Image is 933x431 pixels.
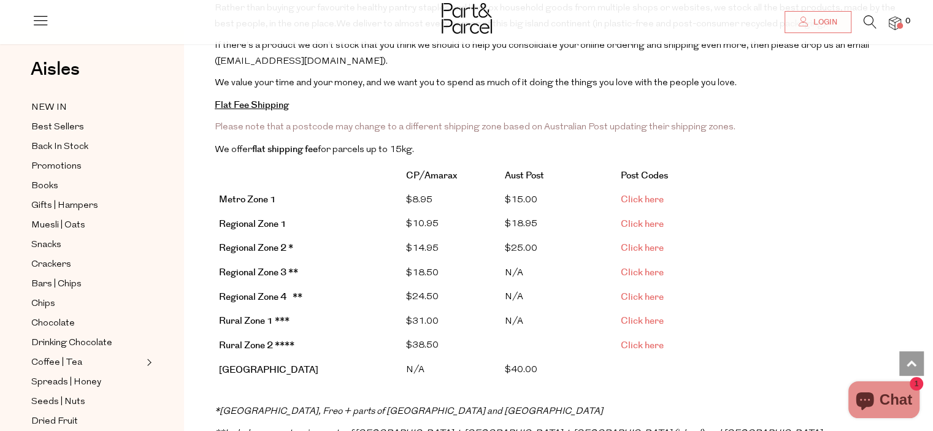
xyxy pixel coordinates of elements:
a: Back In Stock [31,139,143,154]
span: We value your time and your money, and we want you to spend as much of it doing the things you lo... [215,78,737,88]
span: If there’s a product we don’t stock that you think we should to help you consolidate your online ... [215,41,869,66]
a: Crackers [31,257,143,272]
span: $31.00 [406,317,439,326]
b: Regional Zone 3 ** [219,266,298,279]
span: Spreads | Honey [31,375,101,390]
td: $15.00 [501,188,616,213]
a: Click here [620,291,663,303]
button: Expand/Collapse Coffee | Tea [144,355,152,370]
a: Bars | Chips [31,277,143,292]
a: Chips [31,296,143,311]
a: Click here [620,315,663,327]
span: Aisles [31,56,80,83]
a: Click here [620,339,663,352]
img: Part&Parcel [442,3,492,34]
span: Snacks [31,238,61,253]
strong: Aust Post [505,169,544,182]
span: Muesli | Oats [31,218,85,233]
span: Crackers [31,257,71,272]
span: Coffee | Tea [31,356,82,370]
a: Login [785,11,851,33]
a: 0 [889,17,901,29]
b: Regional Zone 2 * [219,242,293,254]
td: $14.95 [402,237,501,261]
strong: Flat Fee Shipping [215,99,289,112]
a: NEW IN [31,100,143,115]
strong: CP/Amarax [406,169,457,182]
td: $18.95 [501,212,616,237]
span: Chips [31,297,55,311]
span: NEW IN [31,101,67,115]
span: Seeds | Nuts [31,395,85,410]
a: Click here [620,266,663,279]
td: $24.50 [402,285,501,310]
span: Gifts | Hampers [31,199,98,213]
a: Click here [620,218,663,231]
strong: flat shipping fee [252,143,318,156]
inbox-online-store-chat: Shopify online store chat [845,381,923,421]
td: N/A [402,358,501,383]
a: Coffee | Tea [31,355,143,370]
td: $10.95 [402,212,501,237]
a: Chocolate [31,316,143,331]
td: $25.00 [501,237,616,261]
a: Click here [620,193,663,206]
td: N/A [501,310,616,334]
span: Bars | Chips [31,277,82,292]
span: Dried Fruit [31,414,78,429]
span: $18.50 [406,269,439,278]
a: Promotions [31,159,143,174]
a: Muesli | Oats [31,218,143,233]
span: Chocolate [31,316,75,331]
span: Promotions [31,159,82,174]
strong: Rural Zone 1 *** [219,315,290,327]
span: Drinking Chocolate [31,336,112,351]
span: 0 [902,16,913,27]
span: $ 40.00 [505,365,537,375]
td: N/A [501,261,616,286]
a: Spreads | Honey [31,375,143,390]
strong: Post Codes [620,169,667,182]
span: $38.50 [406,341,439,350]
strong: Metro Zone 1 [219,193,276,206]
a: Best Sellers [31,120,143,135]
span: Please note that a postcode may change to a different shipping zone based on Australian Post upda... [215,123,735,132]
a: Snacks [31,237,143,253]
span: Login [810,17,837,28]
span: Books [31,179,58,194]
a: Drinking Chocolate [31,335,143,351]
td: $8.95 [402,188,501,213]
b: Regional Zone 1 [219,218,286,231]
a: Books [31,178,143,194]
span: Best Sellers [31,120,84,135]
a: Aisles [31,60,80,91]
td: N/A [501,285,616,310]
a: Dried Fruit [31,414,143,429]
b: Regional Zone 4 ** [219,291,302,303]
a: Seeds | Nuts [31,394,143,410]
span: Back In Stock [31,140,88,154]
a: Click here [620,242,663,254]
strong: [GEOGRAPHIC_DATA] [219,364,318,376]
em: * [GEOGRAPHIC_DATA], Freo + parts of [GEOGRAPHIC_DATA] and [GEOGRAPHIC_DATA] [215,407,603,416]
a: Gifts | Hampers [31,198,143,213]
span: We offer for parcels up to 15kg. [215,145,414,154]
